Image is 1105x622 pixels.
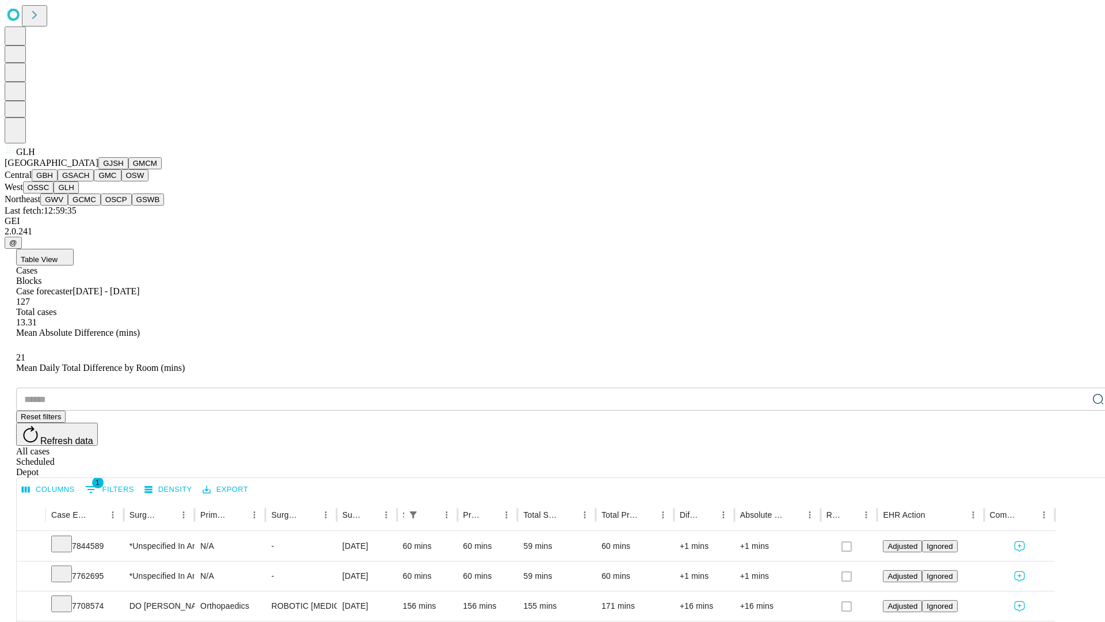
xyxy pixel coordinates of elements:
[883,600,922,612] button: Adjusted
[858,507,874,523] button: Menu
[523,591,590,621] div: 155 mins
[5,226,1100,237] div: 2.0.241
[680,510,698,519] div: Difference
[740,562,815,591] div: +1 mins
[16,249,74,266] button: Table View
[680,532,729,561] div: +1 mins
[5,237,22,249] button: @
[19,481,78,499] button: Select columns
[132,194,165,206] button: GSWB
[922,540,957,552] button: Ignored
[9,238,17,247] span: @
[82,480,137,499] button: Show filters
[655,507,671,523] button: Menu
[403,532,452,561] div: 60 mins
[802,507,818,523] button: Menu
[577,507,593,523] button: Menu
[826,510,841,519] div: Resolved in EHR
[1020,507,1036,523] button: Sort
[463,510,482,519] div: Predicted In Room Duration
[463,532,512,561] div: 60 mins
[176,507,192,523] button: Menu
[92,477,104,488] span: 1
[342,562,391,591] div: [DATE]
[887,572,917,581] span: Adjusted
[121,169,149,181] button: OSW
[403,510,404,519] div: Scheduled In Room Duration
[129,591,189,621] div: DO [PERSON_NAME] [PERSON_NAME]
[922,570,957,582] button: Ignored
[129,510,158,519] div: Surgeon Name
[1036,507,1052,523] button: Menu
[16,363,185,373] span: Mean Daily Total Difference by Room (mins)
[740,510,784,519] div: Absolute Difference
[699,507,715,523] button: Sort
[128,157,162,169] button: GMCM
[5,170,32,180] span: Central
[887,542,917,551] span: Adjusted
[200,532,260,561] div: N/A
[32,169,58,181] button: GBH
[523,510,559,519] div: Total Scheduled Duration
[523,532,590,561] div: 59 mins
[342,510,361,519] div: Surgery Date
[58,169,94,181] button: GSACH
[927,572,952,581] span: Ignored
[271,532,330,561] div: -
[680,562,729,591] div: +1 mins
[16,328,140,337] span: Mean Absolute Difference (mins)
[129,562,189,591] div: *Unspecified In And Out Surgery Glh
[740,532,815,561] div: +1 mins
[16,352,25,362] span: 21
[302,507,318,523] button: Sort
[740,591,815,621] div: +16 mins
[16,307,56,317] span: Total cases
[271,591,330,621] div: ROBOTIC [MEDICAL_DATA] KNEE TOTAL
[22,597,40,617] button: Expand
[561,507,577,523] button: Sort
[601,532,668,561] div: 60 mins
[40,194,68,206] button: GWV
[54,181,78,194] button: GLH
[16,147,35,157] span: GLH
[23,181,54,194] button: OSSC
[422,507,439,523] button: Sort
[200,510,229,519] div: Primary Service
[101,194,132,206] button: OSCP
[51,562,118,591] div: 7762695
[523,562,590,591] div: 59 mins
[680,591,729,621] div: +16 mins
[51,591,118,621] div: 7708574
[16,317,37,327] span: 13.31
[927,602,952,610] span: Ignored
[405,507,421,523] button: Show filters
[5,216,1100,226] div: GEI
[246,507,262,523] button: Menu
[68,194,101,206] button: GCMC
[883,540,922,552] button: Adjusted
[230,507,246,523] button: Sort
[200,481,251,499] button: Export
[601,591,668,621] div: 171 mins
[842,507,858,523] button: Sort
[887,602,917,610] span: Adjusted
[362,507,378,523] button: Sort
[16,286,73,296] span: Case forecaster
[463,562,512,591] div: 60 mins
[927,507,943,523] button: Sort
[601,510,638,519] div: Total Predicted Duration
[159,507,176,523] button: Sort
[94,169,121,181] button: GMC
[403,591,452,621] div: 156 mins
[129,532,189,561] div: *Unspecified In And Out Surgery Glh
[463,591,512,621] div: 156 mins
[98,157,128,169] button: GJSH
[342,532,391,561] div: [DATE]
[883,510,925,519] div: EHR Action
[318,507,334,523] button: Menu
[40,436,93,446] span: Refresh data
[51,532,118,561] div: 7844589
[403,562,452,591] div: 60 mins
[5,158,98,168] span: [GEOGRAPHIC_DATA]
[5,206,77,215] span: Last fetch: 12:59:35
